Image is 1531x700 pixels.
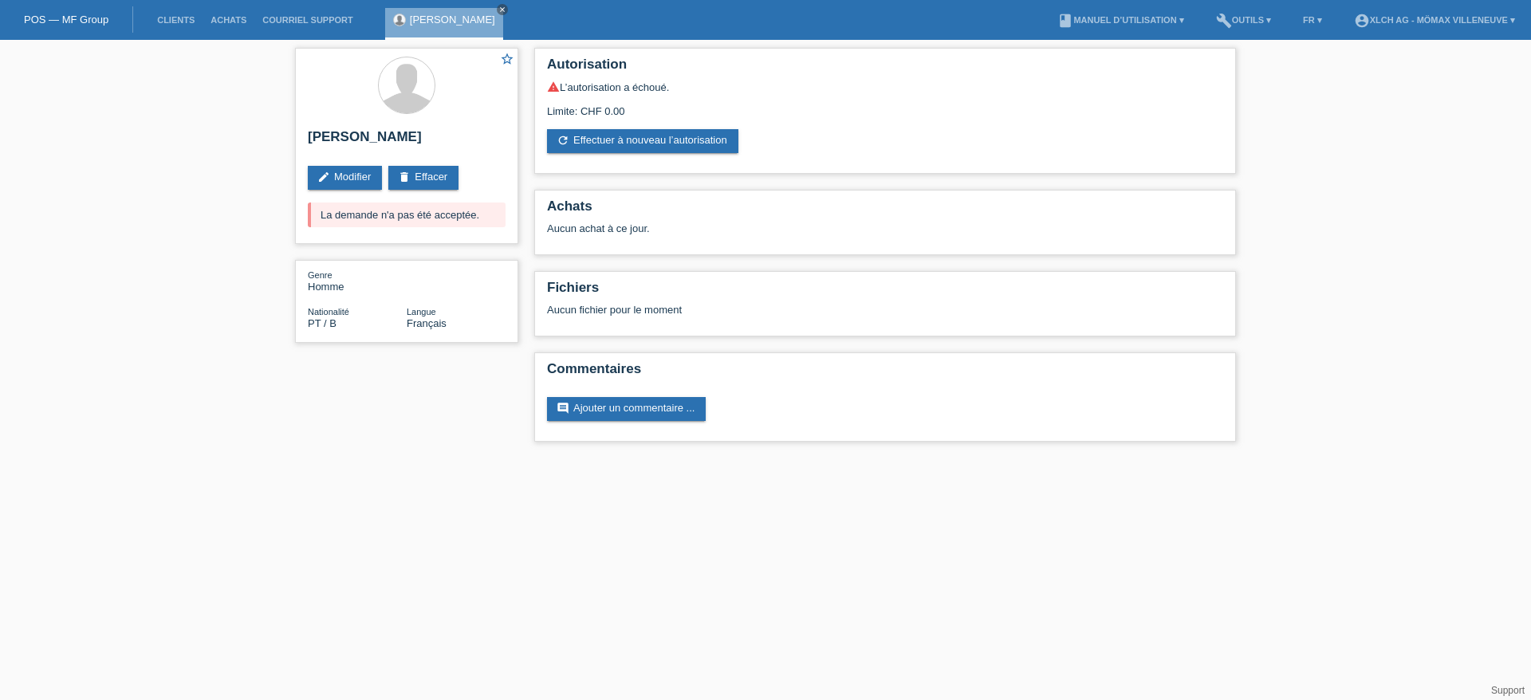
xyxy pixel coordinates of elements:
a: commentAjouter un commentaire ... [547,397,706,421]
span: Genre [308,270,333,280]
a: account_circleXLCH AG - Mömax Villeneuve ▾ [1346,15,1523,25]
a: star_border [500,52,514,69]
i: refresh [557,134,569,147]
h2: Autorisation [547,57,1223,81]
i: edit [317,171,330,183]
h2: Fichiers [547,280,1223,304]
a: Clients [149,15,203,25]
a: bookManuel d’utilisation ▾ [1049,15,1191,25]
i: comment [557,402,569,415]
i: warning [547,81,560,93]
h2: Commentaires [547,361,1223,385]
a: FR ▾ [1295,15,1330,25]
a: refreshEffectuer à nouveau l’autorisation [547,129,738,153]
div: Aucun achat à ce jour. [547,222,1223,246]
a: editModifier [308,166,382,190]
div: Homme [308,269,407,293]
span: Langue [407,307,436,317]
i: build [1216,13,1232,29]
a: deleteEffacer [388,166,459,190]
a: [PERSON_NAME] [410,14,495,26]
a: close [497,4,508,15]
div: L’autorisation a échoué. [547,81,1223,93]
a: POS — MF Group [24,14,108,26]
i: book [1057,13,1073,29]
div: Limite: CHF 0.00 [547,93,1223,117]
div: La demande n'a pas été acceptée. [308,203,506,227]
i: close [498,6,506,14]
i: star_border [500,52,514,66]
a: Courriel Support [254,15,360,25]
i: delete [398,171,411,183]
a: buildOutils ▾ [1208,15,1279,25]
div: Aucun fichier pour le moment [547,304,1034,316]
span: Nationalité [308,307,349,317]
a: Support [1491,685,1525,696]
span: Portugal / B / 13.12.2013 [308,317,337,329]
h2: [PERSON_NAME] [308,129,506,153]
i: account_circle [1354,13,1370,29]
span: Français [407,317,447,329]
h2: Achats [547,199,1223,222]
a: Achats [203,15,254,25]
